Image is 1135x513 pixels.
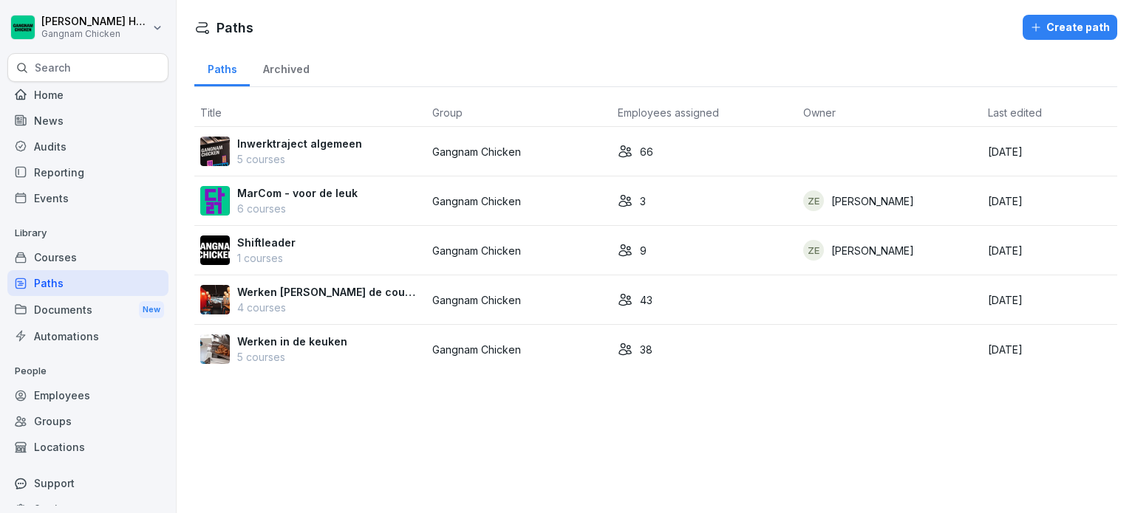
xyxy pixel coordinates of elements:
div: Support [7,470,168,496]
a: Home [7,82,168,108]
span: Employees assigned [618,106,719,119]
div: ZE [803,190,824,211]
p: 1 courses [237,250,296,266]
p: [DATE] [988,243,1111,258]
img: c9l2mkjll9cygntd911oiyqz.png [200,334,230,364]
p: Werken [PERSON_NAME] de counter [237,284,420,300]
h1: Paths [217,18,253,38]
p: Shiftleader [237,235,296,250]
p: Gangnam Chicken [432,144,606,159]
button: Create path [1023,15,1117,40]
img: jqe9eibatxsla16ukkxc3881.png [200,285,230,314]
a: Audits [7,134,168,159]
div: Create path [1030,19,1110,35]
div: New [139,301,164,318]
p: Gangnam Chicken [432,193,606,209]
p: 38 [640,342,652,357]
img: yphq83qi28j19hq32qewxpfr.png [200,235,230,265]
p: Inwerktraject algemeen [237,136,362,151]
p: 43 [640,292,652,308]
p: [PERSON_NAME] [831,243,914,258]
th: Group [426,99,612,127]
p: [PERSON_NAME] [831,193,914,209]
span: Owner [803,106,836,119]
p: Gangnam Chicken [432,292,606,308]
p: Gangnam Chicken [41,29,149,39]
p: [DATE] [988,292,1111,308]
p: Library [7,221,168,245]
a: Reporting [7,159,168,185]
p: Gangnam Chicken [432,243,606,258]
p: MarCom - voor de leuk [237,185,358,201]
span: Last edited [988,106,1042,119]
a: News [7,108,168,134]
p: 3 [640,193,646,209]
p: [DATE] [988,342,1111,357]
a: Paths [194,49,250,86]
p: 4 courses [237,300,420,315]
span: Title [200,106,222,119]
p: Werken in de keuken [237,334,347,349]
p: [PERSON_NAME] Holla [41,16,149,28]
p: [DATE] [988,193,1111,209]
a: Courses [7,244,168,270]
a: DocumentsNew [7,296,168,323]
p: 6 courses [237,201,358,216]
p: 66 [640,144,653,159]
a: Groups [7,408,168,434]
div: Documents [7,296,168,323]
p: 5 courses [237,151,362,167]
a: Events [7,185,168,211]
p: 9 [640,243,647,258]
p: Search [35,61,71,75]
a: Archived [250,49,322,86]
a: Employees [7,382,168,408]
p: Gangnam Chicken [432,342,606,357]
div: ZE [803,240,824,261]
a: Automations [7,323,168,349]
img: c4wrm1c26t4ibh2c2vheolpg.png [200,186,230,216]
a: Locations [7,434,168,460]
p: People [7,359,168,383]
p: [DATE] [988,144,1111,159]
img: xjc863lv0j2qnvdiyf77qd6p.png [200,137,230,166]
p: 5 courses [237,349,347,365]
a: Paths [7,270,168,296]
